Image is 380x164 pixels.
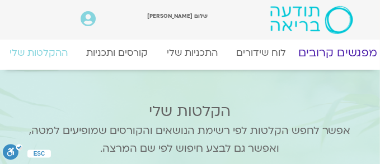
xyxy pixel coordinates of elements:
a: קורסים ותכניות [77,41,158,64]
a: התכניות שלי [157,41,227,64]
p: אפשר לחפש הקלטות לפי רשימת הנושאים והקורסים שמופיעים למטה, ואפשר גם לבצע חיפוש לפי שם המרצה. [25,122,355,157]
span: שלום [PERSON_NAME] [147,12,208,20]
a: לוח שידורים [227,41,296,64]
h2: הקלטות שלי [25,103,355,120]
